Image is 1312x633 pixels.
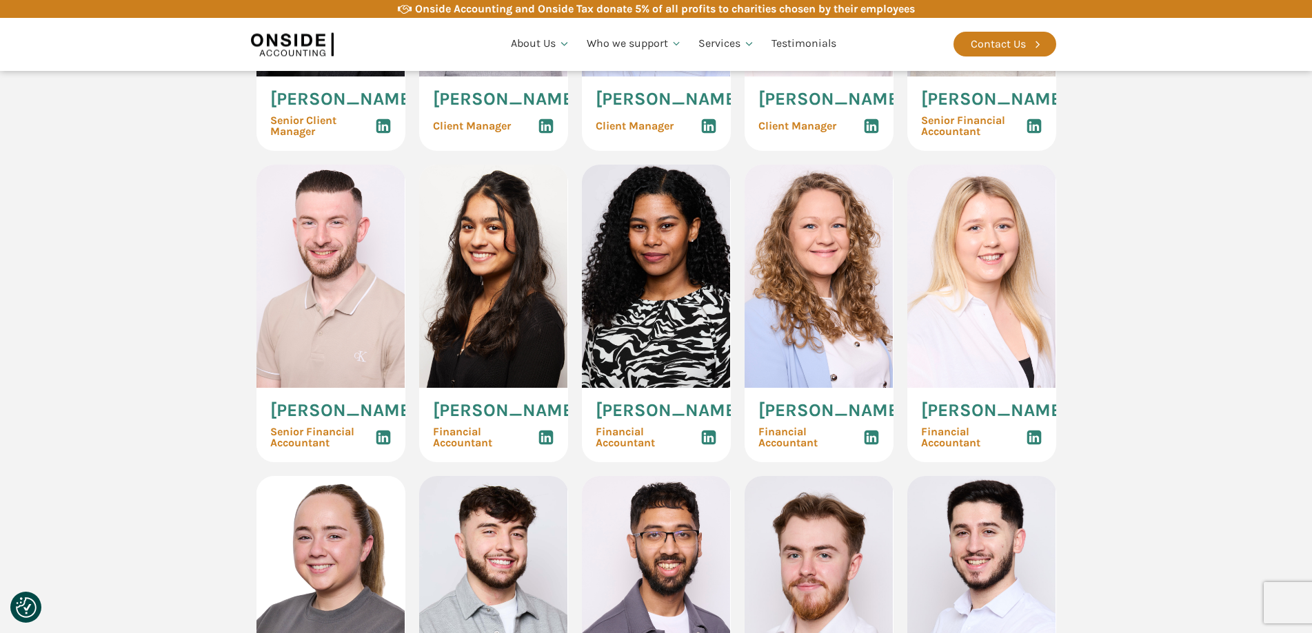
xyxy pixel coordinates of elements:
[578,21,691,68] a: Who we support
[503,21,578,68] a: About Us
[16,597,37,618] img: Revisit consent button
[596,402,742,419] span: [PERSON_NAME]
[971,35,1026,53] div: Contact Us
[758,121,836,132] span: Client Manager
[16,597,37,618] button: Consent Preferences
[596,121,674,132] span: Client Manager
[596,426,700,448] span: Financial Accountant
[433,121,511,132] span: Client Manager
[433,402,579,419] span: [PERSON_NAME]
[596,90,742,108] span: [PERSON_NAME]
[921,426,1026,448] span: Financial Accountant
[763,21,845,68] a: Testimonials
[921,402,1067,419] span: [PERSON_NAME]
[690,21,763,68] a: Services
[758,426,863,448] span: Financial Accountant
[758,402,905,419] span: [PERSON_NAME]
[433,426,538,448] span: Financial Accountant
[270,426,375,448] span: Senior Financial Accountant
[921,115,1026,137] span: Senior Financial Accountant
[270,90,416,108] span: [PERSON_NAME]
[433,90,579,108] span: [PERSON_NAME]
[921,90,1067,108] span: [PERSON_NAME]
[270,115,375,137] span: Senior Client Manager
[758,90,905,108] span: [PERSON_NAME]
[251,28,334,60] img: Onside Accounting
[953,32,1056,56] a: Contact Us
[270,402,416,419] span: [PERSON_NAME]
